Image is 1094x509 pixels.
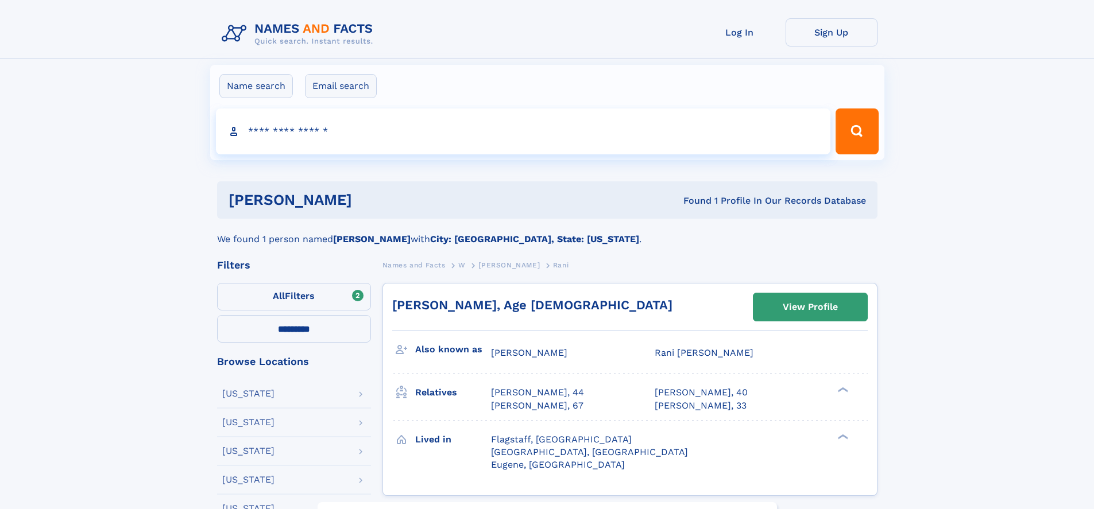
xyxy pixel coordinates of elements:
div: [US_STATE] [222,389,275,398]
a: W [458,258,466,272]
b: [PERSON_NAME] [333,234,411,244]
img: Logo Names and Facts [217,18,382,49]
a: [PERSON_NAME], 44 [491,386,584,399]
label: Name search [219,74,293,98]
a: [PERSON_NAME], 33 [655,399,747,412]
a: [PERSON_NAME], 40 [655,386,748,399]
h1: [PERSON_NAME] [229,193,518,207]
a: View Profile [753,293,867,321]
label: Email search [305,74,377,98]
div: [US_STATE] [222,446,275,456]
a: Names and Facts [382,258,446,272]
div: We found 1 person named with . [217,219,877,246]
span: [GEOGRAPHIC_DATA], [GEOGRAPHIC_DATA] [491,446,688,457]
a: [PERSON_NAME], Age [DEMOGRAPHIC_DATA] [392,298,672,312]
span: [PERSON_NAME] [478,261,540,269]
div: View Profile [783,294,838,320]
a: Sign Up [786,18,877,46]
a: [PERSON_NAME] [478,258,540,272]
span: Rani [PERSON_NAME] [655,347,753,358]
div: Browse Locations [217,356,371,367]
div: [US_STATE] [222,475,275,484]
div: ❯ [835,433,849,440]
span: Flagstaff, [GEOGRAPHIC_DATA] [491,434,632,445]
span: Rani [553,261,569,269]
button: Search Button [836,108,878,154]
div: Found 1 Profile In Our Records Database [517,195,866,207]
b: City: [GEOGRAPHIC_DATA], State: [US_STATE] [430,234,639,244]
a: [PERSON_NAME], 67 [491,399,583,412]
input: search input [216,108,831,154]
span: All [273,290,285,301]
a: Log In [694,18,786,46]
span: W [458,261,466,269]
span: [PERSON_NAME] [491,347,567,358]
div: ❯ [835,386,849,394]
div: Filters [217,260,371,270]
h3: Also known as [415,340,491,359]
h3: Lived in [415,430,491,449]
label: Filters [217,283,371,310]
div: [US_STATE] [222,418,275,427]
h3: Relatives [415,383,491,402]
span: Eugene, [GEOGRAPHIC_DATA] [491,459,625,470]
